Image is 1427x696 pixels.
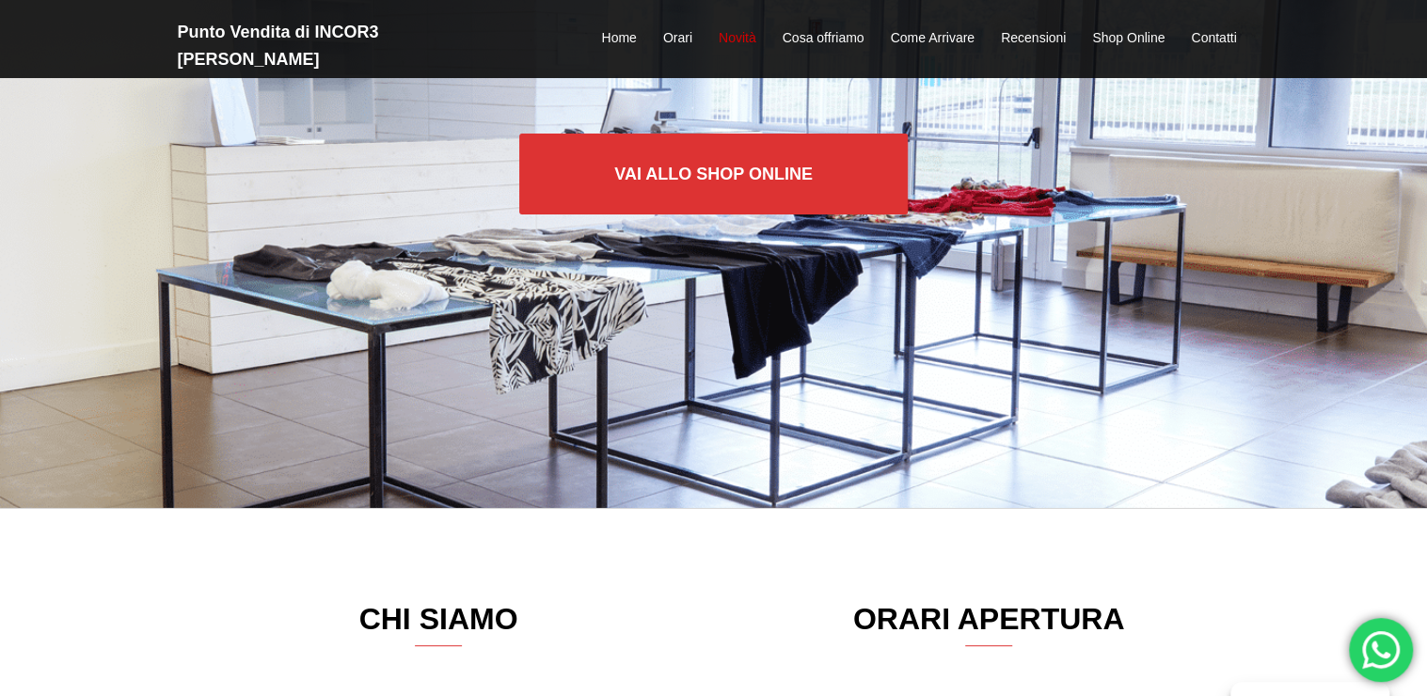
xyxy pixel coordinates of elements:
[1001,27,1066,50] a: Recensioni
[783,27,864,50] a: Cosa offriamo
[1092,27,1165,50] a: Shop Online
[178,602,700,646] h3: CHI SIAMO
[728,602,1250,646] h3: ORARI APERTURA
[663,27,692,50] a: Orari
[1191,27,1236,50] a: Contatti
[1349,618,1413,682] div: 'Hai
[719,27,756,50] a: Novità
[519,134,908,214] a: Vai allo SHOP ONLINE
[178,19,516,73] h2: Punto Vendita di INCOR3 [PERSON_NAME]
[890,27,974,50] a: Come Arrivare
[601,27,636,50] a: Home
